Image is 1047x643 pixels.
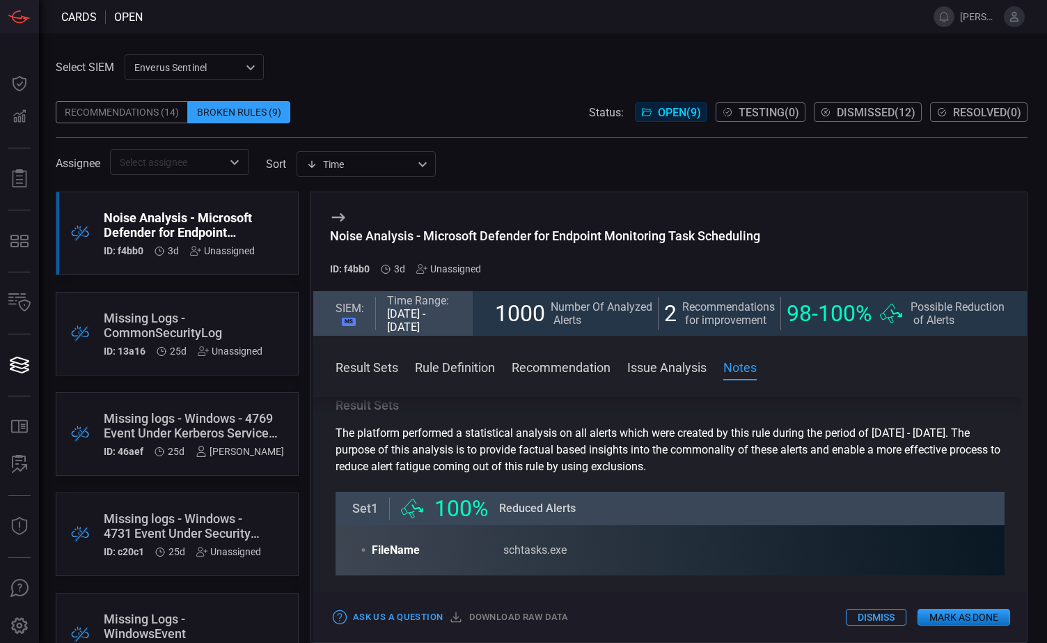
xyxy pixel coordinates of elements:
[416,263,481,274] div: Unassigned
[837,106,915,119] span: Dismissed ( 12 )
[3,67,36,100] button: Dashboard
[3,610,36,643] button: Preferences
[739,106,799,119] span: Testing ( 0 )
[104,546,144,557] h5: ID: c20c1
[336,425,1005,475] section: The platform performed a statistical analysis on all alerts which were created by this rule durin...
[196,446,284,457] div: [PERSON_NAME]
[499,500,576,517] span: Reduced Alerts
[3,224,36,258] button: MITRE - Detection Posture
[658,106,701,119] span: Open ( 9 )
[627,358,707,375] button: Issue Analysis
[56,101,188,123] div: Recommendations (14)
[446,607,572,628] button: Download raw data
[3,510,36,543] button: Threat Intelligence
[387,307,450,334] div: [DATE] - [DATE]
[168,546,185,557] span: Aug 21, 2025 12:24 AM
[196,546,261,557] div: Unassigned
[512,358,611,375] button: Recommendation
[104,311,262,340] div: Missing Logs - CommonSecurityLog
[134,61,242,75] p: Enverus Sentinel
[104,446,143,457] h5: ID: 46aef
[787,300,872,327] span: 98 - 100 %
[953,106,1021,119] span: Resolved ( 0 )
[104,210,255,240] div: Noise Analysis - Microsoft Defender for Endpoint Monitoring Task Scheduling
[306,157,414,171] div: Time
[3,348,36,382] button: Cards
[104,612,262,641] div: Missing Logs - WindowsEvent
[635,102,707,122] button: Open(9)
[394,263,405,274] span: Sep 12, 2025 12:20 PM
[503,542,635,559] div: schtasks.exe
[104,245,143,256] h5: ID: f4bb0
[336,302,364,315] span: SIEM:
[361,542,366,559] span: •
[114,153,222,171] input: Select assignee
[682,300,775,327] span: Recommendations for improvement
[168,245,179,256] span: Sep 12, 2025 12:20 PM
[387,294,450,307] div: Time Range:
[225,153,244,172] button: Open
[495,300,545,327] span: 1000
[104,411,284,440] div: Missing logs - Windows - 4769 Event Under Kerberos Service Ticket Operations service
[918,609,1010,626] button: Mark as Done
[198,346,262,357] div: Unassigned
[3,410,36,444] button: Rule Catalog
[352,500,378,517] span: Set 1
[56,61,114,74] label: Select SIEM
[114,10,143,24] span: open
[3,100,36,134] button: Detections
[336,358,398,375] button: Result Sets
[3,286,36,320] button: Inventory
[814,102,922,122] button: Dismissed(12)
[3,572,36,605] button: Ask Us A Question
[716,102,805,122] button: Testing(0)
[266,157,286,171] label: sort
[104,511,261,541] div: Missing logs - Windows - 4731 Event Under Security Group Management service
[342,318,356,326] div: MS
[188,101,290,123] div: Broken Rules (9)
[551,300,652,327] span: Number Of Analyzed Alerts
[56,157,100,170] span: Assignee
[589,106,624,119] span: Status:
[61,10,97,24] span: Cards
[911,300,1005,327] span: Possible Reduction of Alerts
[434,500,488,517] span: 100 %
[415,358,495,375] button: Rule Definition
[168,446,184,457] span: Aug 21, 2025 12:25 AM
[372,542,503,559] span: FileName
[723,358,757,375] button: Notes
[3,448,36,481] button: ALERT ANALYSIS
[330,607,446,628] button: Ask Us a Question
[664,300,677,327] span: 2
[846,609,906,626] button: Dismiss
[930,102,1028,122] button: Resolved(0)
[104,346,145,357] h5: ID: 13a16
[170,346,187,357] span: Aug 21, 2025 12:25 AM
[190,245,255,256] div: Unassigned
[3,162,36,196] button: Reports
[960,11,998,22] span: [PERSON_NAME].[PERSON_NAME]
[330,228,760,243] div: Noise Analysis - Microsoft Defender for Endpoint Monitoring Task Scheduling
[330,263,370,274] h5: ID: f4bb0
